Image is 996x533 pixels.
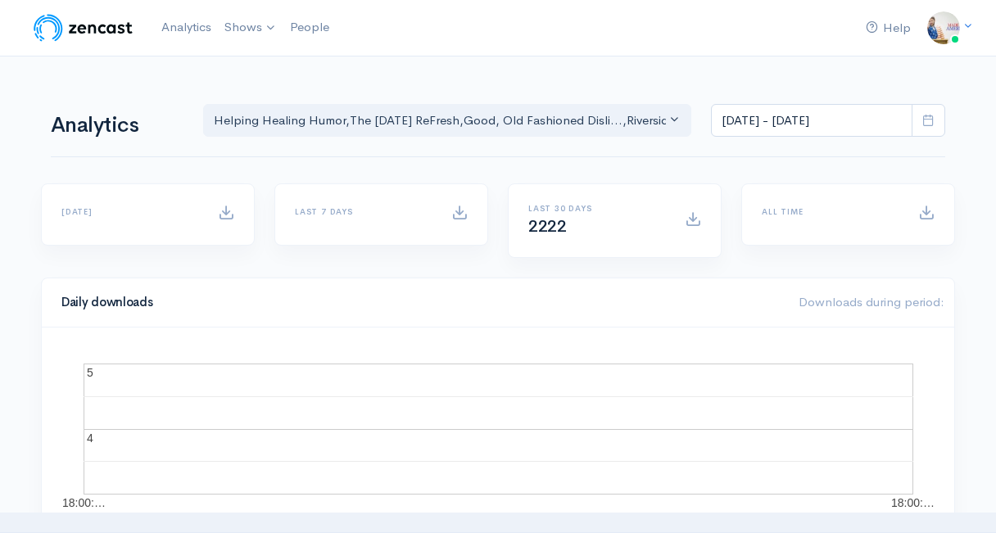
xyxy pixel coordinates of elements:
[61,207,198,216] h6: [DATE]
[61,347,935,511] svg: A chart.
[927,11,960,44] img: ...
[295,207,432,216] h6: Last 7 days
[203,104,691,138] button: Helping Healing Humor, The Friday ReFresh, Good, Old Fashioned Disli..., Riverside Knight Lights
[711,104,912,138] input: analytics date range selector
[51,114,183,138] h1: Analytics
[31,11,135,44] img: ZenCast Logo
[218,10,283,46] a: Shows
[87,366,93,379] text: 5
[214,111,666,130] div: Helping Healing Humor , The [DATE] ReFresh , Good, Old Fashioned Disli... , Riverside Knight Lights
[155,10,218,45] a: Analytics
[283,10,336,45] a: People
[762,207,899,216] h6: All time
[87,431,93,445] text: 4
[799,294,944,309] span: Downloads during period:
[859,11,917,46] a: Help
[62,496,106,509] text: 18:00:…
[61,296,779,309] h4: Daily downloads
[891,496,935,509] text: 18:00:…
[528,204,665,213] h6: Last 30 days
[528,216,566,237] span: 2222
